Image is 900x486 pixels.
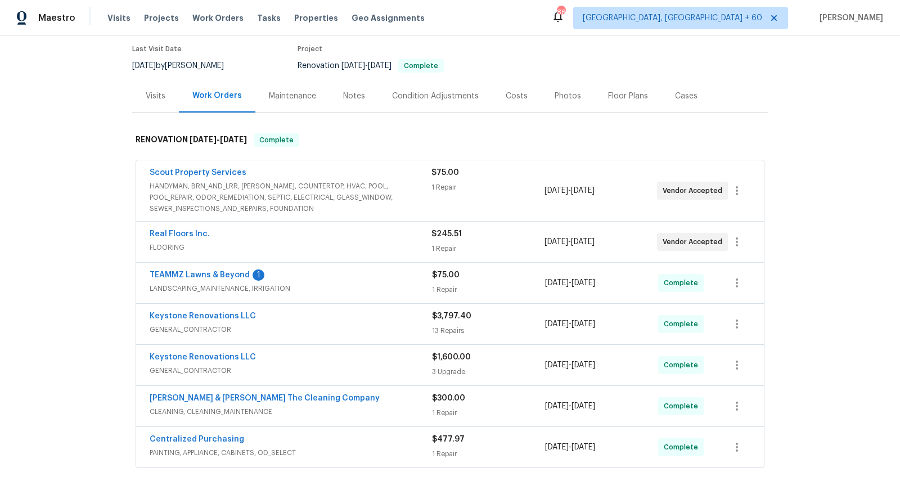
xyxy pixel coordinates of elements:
span: [DATE] [545,361,569,369]
span: $3,797.40 [432,312,471,320]
span: GENERAL_CONTRACTOR [150,324,432,335]
span: HANDYMAN, BRN_AND_LRR, [PERSON_NAME], COUNTERTOP, HVAC, POOL, POOL_REPAIR, ODOR_REMEDIATION, SEPT... [150,181,431,214]
a: Scout Property Services [150,169,246,177]
span: FLOORING [150,242,431,253]
span: [DATE] [571,361,595,369]
span: [DATE] [545,443,569,451]
span: - [341,62,391,70]
span: $300.00 [432,394,465,402]
span: Complete [664,359,703,371]
span: $75.00 [431,169,459,177]
div: by [PERSON_NAME] [132,59,237,73]
span: Complete [399,62,443,69]
span: - [545,277,595,289]
div: Visits [146,91,165,102]
div: 1 Repair [432,407,545,418]
span: [DATE] [220,136,247,143]
div: 1 Repair [432,448,545,460]
div: Notes [343,91,365,102]
div: 1 Repair [432,284,545,295]
a: Keystone Renovations LLC [150,353,256,361]
span: - [545,359,595,371]
span: $1,600.00 [432,353,471,361]
div: 1 [253,269,264,281]
span: [DATE] [545,402,569,410]
a: Keystone Renovations LLC [150,312,256,320]
span: [DATE] [190,136,217,143]
span: Complete [255,134,298,146]
div: Condition Adjustments [392,91,479,102]
span: Complete [664,277,703,289]
span: Vendor Accepted [663,185,727,196]
span: CLEANING, CLEANING_MAINTENANCE [150,406,432,417]
span: Work Orders [192,12,244,24]
div: Photos [555,91,581,102]
div: 1 Repair [431,243,544,254]
span: Complete [664,442,703,453]
span: - [544,236,595,247]
a: TEAMMZ Lawns & Beyond [150,271,250,279]
span: [GEOGRAPHIC_DATA], [GEOGRAPHIC_DATA] + 60 [583,12,762,24]
span: GENERAL_CONTRACTOR [150,365,432,376]
div: RENOVATION [DATE]-[DATE]Complete [132,122,768,158]
span: [DATE] [571,402,595,410]
div: Floor Plans [608,91,648,102]
span: [DATE] [571,443,595,451]
span: - [545,400,595,412]
span: Complete [664,400,703,412]
a: Real Floors Inc. [150,230,210,238]
span: [DATE] [571,187,595,195]
span: $75.00 [432,271,460,279]
span: [DATE] [545,320,569,328]
div: Work Orders [192,90,242,101]
span: - [545,442,595,453]
span: [DATE] [571,279,595,287]
div: 3 Upgrade [432,366,545,377]
span: Vendor Accepted [663,236,727,247]
span: $245.51 [431,230,462,238]
a: [PERSON_NAME] & [PERSON_NAME] The Cleaning Company [150,394,380,402]
div: Costs [506,91,528,102]
span: [DATE] [545,279,569,287]
span: [DATE] [571,320,595,328]
div: 862 [557,7,565,18]
span: Renovation [298,62,444,70]
span: Maestro [38,12,75,24]
span: [PERSON_NAME] [815,12,883,24]
div: 1 Repair [431,182,544,193]
span: - [545,318,595,330]
span: Project [298,46,322,52]
span: [DATE] [341,62,365,70]
span: Tasks [257,14,281,22]
div: Maintenance [269,91,316,102]
span: - [190,136,247,143]
span: $477.97 [432,435,465,443]
span: [DATE] [132,62,156,70]
span: Projects [144,12,179,24]
span: - [544,185,595,196]
span: Last Visit Date [132,46,182,52]
h6: RENOVATION [136,133,247,147]
span: LANDSCAPING_MAINTENANCE, IRRIGATION [150,283,432,294]
span: [DATE] [544,238,568,246]
span: [DATE] [368,62,391,70]
div: Cases [675,91,697,102]
span: PAINTING, APPLIANCE, CABINETS, OD_SELECT [150,447,432,458]
span: Complete [664,318,703,330]
a: Centralized Purchasing [150,435,244,443]
span: [DATE] [544,187,568,195]
div: 13 Repairs [432,325,545,336]
span: Properties [294,12,338,24]
span: Geo Assignments [352,12,425,24]
span: [DATE] [571,238,595,246]
span: Visits [107,12,130,24]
